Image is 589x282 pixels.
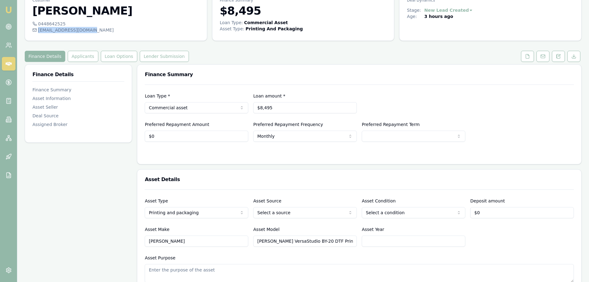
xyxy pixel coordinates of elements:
[470,198,505,203] label: Deposit amount
[145,227,169,232] label: Asset Make
[253,122,323,127] label: Preferred Repayment Frequency
[220,20,243,26] div: Loan Type:
[362,227,384,232] label: Asset Year
[145,131,248,142] input: $
[32,87,124,93] div: Finance Summary
[32,121,124,128] div: Assigned Broker
[139,51,190,62] a: Lender Submission
[66,51,100,62] a: Applicants
[253,102,357,113] input: $
[145,255,175,260] label: Asset Purpose
[145,177,574,182] h3: Asset Details
[32,95,124,102] div: Asset Information
[32,5,199,17] h3: [PERSON_NAME]
[145,72,574,77] h3: Finance Summary
[145,122,209,127] label: Preferred Repayment Amount
[25,51,65,62] button: Finance Details
[407,13,424,20] div: Age:
[220,26,245,32] div: Asset Type :
[145,198,168,203] label: Asset Type
[68,51,98,62] button: Applicants
[100,51,139,62] a: Loan Options
[220,5,387,17] h3: $8,495
[245,26,303,32] div: Printing And Packaging
[145,93,170,98] label: Loan Type *
[253,93,285,98] label: Loan amount *
[362,122,420,127] label: Preferred Repayment Term
[32,72,124,77] h3: Finance Details
[32,21,199,27] div: 0448642525
[25,51,66,62] a: Finance Details
[101,51,137,62] button: Loan Options
[424,13,453,20] div: 3 hours ago
[253,198,281,203] label: Asset Source
[362,198,396,203] label: Asset Condition
[5,6,12,14] img: emu-icon-u.png
[32,27,199,33] div: [EMAIL_ADDRESS][DOMAIN_NAME]
[253,227,280,232] label: Asset Model
[424,7,473,13] button: New Lead Created
[140,51,189,62] button: Lender Submission
[32,113,124,119] div: Deal Source
[244,20,288,26] div: Commercial Asset
[407,7,424,13] div: Stage:
[32,104,124,110] div: Asset Seller
[470,207,574,218] input: $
